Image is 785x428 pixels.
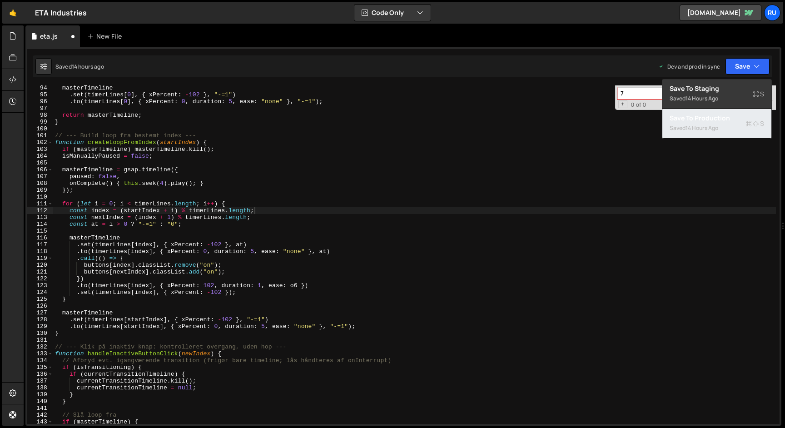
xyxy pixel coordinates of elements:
[27,119,53,125] div: 99
[27,112,53,119] div: 98
[627,101,650,108] span: 0 of 0
[27,405,53,412] div: 141
[27,255,53,262] div: 119
[27,391,53,398] div: 139
[27,282,53,289] div: 123
[27,194,53,200] div: 110
[27,330,53,337] div: 130
[662,109,771,139] button: Save to ProductionS Saved14 hours ago
[27,207,53,214] div: 112
[27,187,53,194] div: 109
[27,262,53,269] div: 120
[87,32,125,41] div: New File
[27,323,53,330] div: 129
[27,418,53,425] div: 143
[27,241,53,248] div: 117
[27,378,53,384] div: 137
[27,200,53,207] div: 111
[2,2,24,24] a: 🤙
[27,357,53,364] div: 134
[55,63,104,70] div: Saved
[27,303,53,309] div: 126
[27,98,53,105] div: 96
[617,87,724,100] input: Search for
[27,132,53,139] div: 101
[27,91,53,98] div: 95
[27,371,53,378] div: 136
[27,228,53,234] div: 115
[354,5,431,21] button: Code Only
[27,173,53,180] div: 107
[27,166,53,173] div: 106
[670,123,764,134] div: Saved
[27,412,53,418] div: 142
[670,114,764,123] div: Save to Production
[27,180,53,187] div: 108
[618,100,627,108] span: Toggle Replace mode
[27,309,53,316] div: 127
[27,289,53,296] div: 124
[27,364,53,371] div: 135
[670,93,764,104] div: Saved
[680,5,761,21] a: [DOMAIN_NAME]
[670,84,764,93] div: Save to Staging
[27,214,53,221] div: 113
[27,398,53,405] div: 140
[725,58,770,75] button: Save
[27,296,53,303] div: 125
[27,105,53,112] div: 97
[686,95,718,102] div: 14 hours ago
[27,146,53,153] div: 103
[764,5,780,21] a: Ru
[27,343,53,350] div: 132
[753,90,764,99] span: S
[745,119,764,128] span: S
[27,269,53,275] div: 121
[27,350,53,357] div: 133
[27,248,53,255] div: 118
[662,80,771,109] button: Save to StagingS Saved14 hours ago
[72,63,104,70] div: 14 hours ago
[658,63,720,70] div: Dev and prod in sync
[27,159,53,166] div: 105
[27,316,53,323] div: 128
[686,124,718,132] div: 14 hours ago
[27,275,53,282] div: 122
[27,384,53,391] div: 138
[27,234,53,241] div: 116
[27,139,53,146] div: 102
[35,7,87,18] div: ETA Industries
[27,221,53,228] div: 114
[27,153,53,159] div: 104
[27,125,53,132] div: 100
[40,32,58,41] div: eta.js
[27,85,53,91] div: 94
[27,337,53,343] div: 131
